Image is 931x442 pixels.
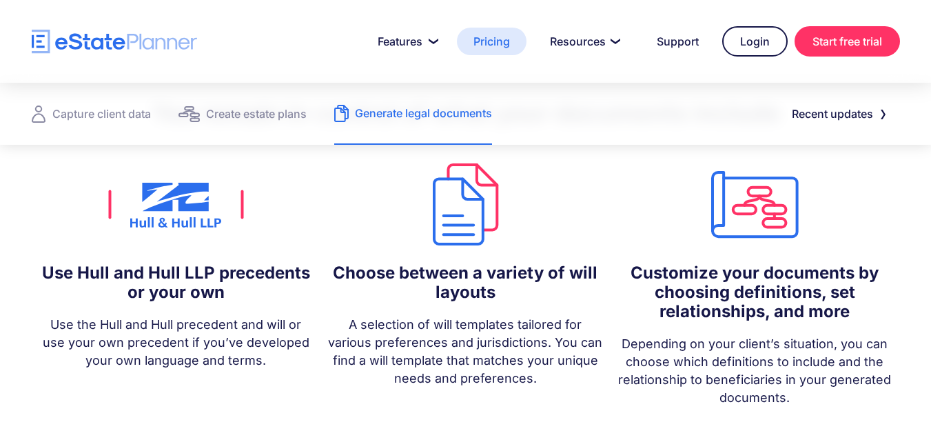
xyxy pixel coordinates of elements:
a: Start free trial [795,26,900,57]
a: Resources [533,28,633,55]
a: home [32,30,197,54]
a: Features [361,28,450,55]
h5: Use Hull and Hull LLP precedents or your own [39,263,314,302]
a: Capture client data [32,83,151,145]
a: Create estate plans [178,83,307,145]
div: Recent updates [792,104,873,123]
p: Use the Hull and Hull precedent and will or use your own precedent if you’ve developed your own l... [39,316,314,370]
div: Generate legal documents [355,103,492,123]
a: Recent updates [775,100,900,128]
h5: Customize your documents by choosing definitions, set relationships, and more [617,263,892,321]
p: Depending on your client’s situation, you can choose which definitions to include and the relatio... [617,335,892,407]
a: Support [640,28,715,55]
a: Pricing [457,28,526,55]
div: Create estate plans [206,104,307,123]
div: Capture client data [52,104,151,123]
a: Login [722,26,788,57]
a: Generate legal documents [334,83,492,145]
h5: Choose between a variety of will layouts [327,263,603,302]
p: A selection of will templates tailored for various preferences and jurisdictions. You can find a ... [327,316,603,388]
